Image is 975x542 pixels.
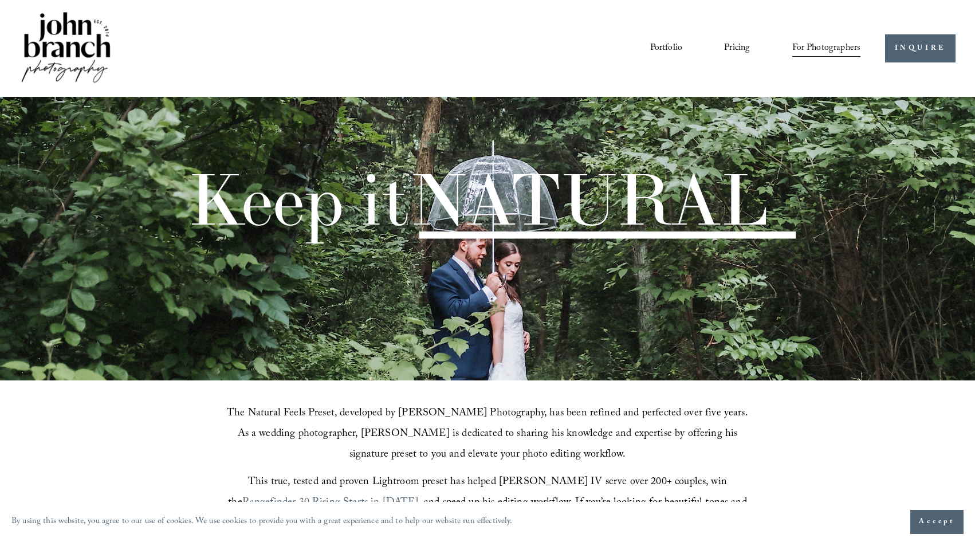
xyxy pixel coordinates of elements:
a: Pricing [724,38,750,58]
span: Accept [919,516,955,528]
span: The Natural Feels Preset, developed by [PERSON_NAME] Photography, has been refined and perfected ... [227,405,751,464]
h1: Keep it [187,164,768,235]
a: Rangefinder 30 Rising Starts in [DATE] [242,494,419,512]
a: INQUIRE [885,34,956,62]
span: For Photographers [792,40,861,57]
button: Accept [910,510,964,534]
span: NATURAL [409,154,768,244]
p: By using this website, you agree to our use of cookies. We use cookies to provide you with a grea... [11,514,513,531]
img: John Branch IV Photography [19,10,112,87]
a: folder dropdown [792,38,861,58]
span: , and speed up his editing workflow. If you’re looking for beautiful tones and ease of use with a... [221,494,753,533]
span: This true, tested and proven Lightroom preset has helped [PERSON_NAME] IV serve over 200+ couples... [228,474,730,512]
a: Portfolio [650,38,682,58]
